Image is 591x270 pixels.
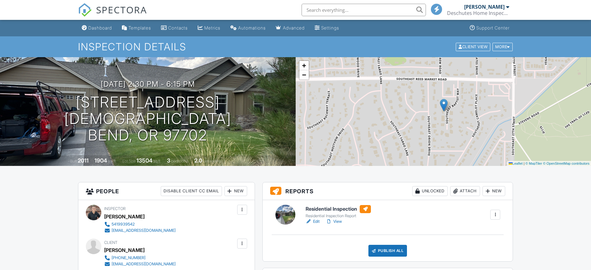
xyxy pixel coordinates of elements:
a: Settings [312,22,342,34]
span: sq.ft. [153,159,161,163]
span: bathrooms [203,159,221,163]
a: Support Center [467,22,512,34]
span: sq. ft. [108,159,117,163]
div: Client View [456,43,490,51]
div: Settings [321,25,339,30]
span: + [302,62,306,69]
a: Metrics [195,22,223,34]
a: Advanced [273,22,307,34]
div: Automations [238,25,266,30]
div: [PERSON_NAME] [104,212,145,221]
span: bedrooms [171,159,188,163]
div: New [224,186,247,196]
div: Advanced [283,25,305,30]
div: Disable Client CC Email [161,186,222,196]
a: [EMAIL_ADDRESS][DOMAIN_NAME] [104,261,176,267]
div: 5419939542 [112,222,135,227]
img: The Best Home Inspection Software - Spectora [78,3,92,17]
img: Marker [440,99,448,112]
div: Unlocked [412,186,448,196]
a: SPECTORA [78,8,147,21]
span: Inspector [104,206,126,211]
a: Automations (Basic) [228,22,268,34]
span: | [524,162,524,165]
a: [PHONE_NUMBER] [104,255,176,261]
div: New [482,186,505,196]
span: − [302,71,306,79]
div: Support Center [476,25,510,30]
div: Residential Inspection Report [306,213,371,218]
div: Deschutes Home Inspection LLC. [447,10,509,16]
span: Lot Size [122,159,136,163]
a: 5419939542 [104,221,176,227]
a: Edit [306,218,320,225]
div: 2.0 [194,157,202,164]
a: © MapTiler [525,162,542,165]
div: Templates [128,25,151,30]
div: Dashboard [88,25,112,30]
div: [EMAIL_ADDRESS][DOMAIN_NAME] [112,228,176,233]
h3: Reports [263,182,513,200]
h3: [DATE] 2:30 pm - 6:15 pm [101,80,195,88]
a: Contacts [159,22,190,34]
div: [PHONE_NUMBER] [112,255,145,260]
input: Search everything... [302,4,426,16]
h1: [STREET_ADDRESS][DEMOGRAPHIC_DATA] Bend, OR 97702 [10,94,286,143]
h1: Inspection Details [78,41,513,52]
a: © OpenStreetMap contributors [543,162,589,165]
a: Residential Inspection Residential Inspection Report [306,205,371,219]
span: Client [104,240,118,245]
h3: People [78,182,255,200]
div: [PERSON_NAME] [464,4,505,10]
a: [EMAIL_ADDRESS][DOMAIN_NAME] [104,227,176,234]
a: Leaflet [509,162,523,165]
div: Publish All [368,245,407,257]
div: Metrics [204,25,220,30]
h6: Residential Inspection [306,205,371,213]
div: 13504 [136,157,152,164]
a: View [326,218,342,225]
div: [EMAIL_ADDRESS][DOMAIN_NAME] [112,262,176,267]
div: 2011 [78,157,89,164]
a: Zoom out [299,70,309,80]
div: Contacts [168,25,188,30]
a: Client View [455,44,492,49]
div: 1904 [95,157,107,164]
a: Dashboard [79,22,114,34]
span: SPECTORA [96,3,147,16]
div: Attach [450,186,480,196]
a: Templates [119,22,154,34]
div: More [492,43,513,51]
a: Zoom in [299,61,309,70]
div: 3 [167,157,170,164]
div: [PERSON_NAME] [104,245,145,255]
span: Built [70,159,77,163]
